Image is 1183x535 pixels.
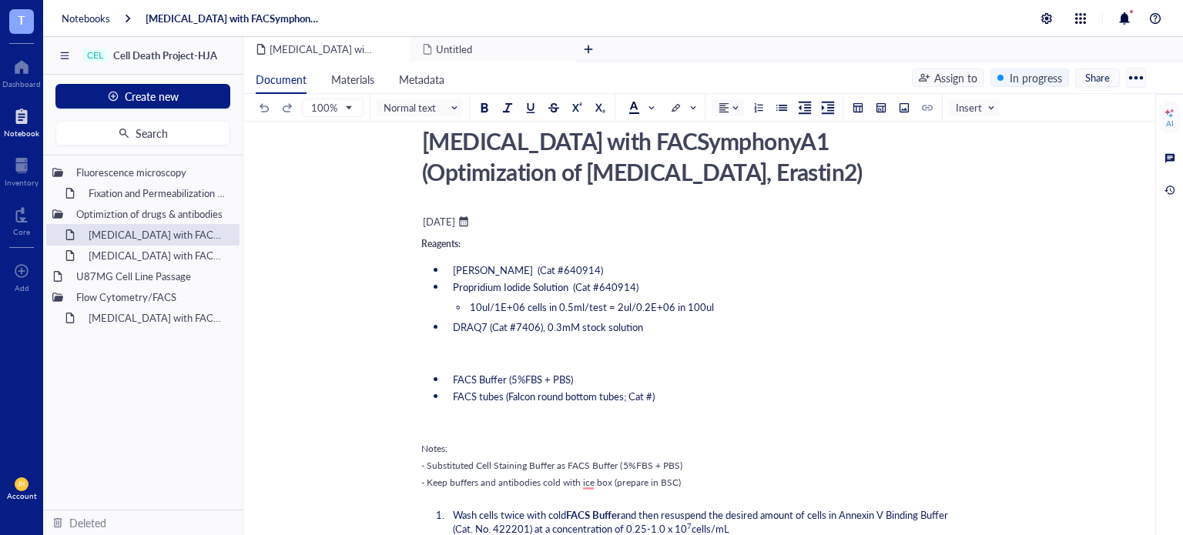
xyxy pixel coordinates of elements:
[453,262,603,277] span: [PERSON_NAME] (Cat #640914)
[415,122,963,191] div: [MEDICAL_DATA] with FACSymphonyA1 (Optimization of [MEDICAL_DATA], Erastin2)
[2,55,41,89] a: Dashboard
[18,480,25,488] span: JH
[687,520,692,531] span: 7
[82,245,233,266] div: [MEDICAL_DATA] with FACSymphonyA1 (Optimization of Annexin V, PI, DRAQ7 with [MEDICAL_DATA], Eras...
[453,372,573,386] span: FACS Buffer (5%FBS + PBS)
[62,12,110,25] a: Notebooks
[82,307,233,329] div: [MEDICAL_DATA] with FACSymphonyA1
[5,178,39,187] div: Inventory
[69,203,233,225] div: Optimiztion of drugs & antibodies
[82,224,233,246] div: [MEDICAL_DATA] with FACSymphonyA1 (Optimization of [MEDICAL_DATA], Erastin2)
[113,48,217,62] span: Cell Death Project-HJA
[136,127,168,139] span: Search
[453,319,643,334] span: DRAQ7 (Cat #7406), 0.3mM stock solution
[384,101,459,115] span: Normal text
[399,72,444,87] span: Metadata
[69,162,233,183] div: Fluorescence microscopy
[421,476,681,489] span: - Keep buffers and antibodies cold with ice box (prepare in BSC)
[423,215,455,229] div: [DATE]
[69,514,106,531] div: Deleted
[55,84,230,109] button: Create new
[421,237,461,250] span: Reagents:
[934,69,977,86] div: Assign to
[15,283,29,293] div: Add
[146,12,320,25] a: [MEDICAL_DATA] with FACSymphonyA1 (Optimization of [MEDICAL_DATA], Erastin2)
[1010,69,1062,86] div: In progress
[13,202,30,236] a: Core
[421,442,447,455] span: Notes:
[1085,71,1110,85] span: Share
[55,121,230,145] button: Search
[69,266,233,287] div: U87MG Cell Line Passage
[4,104,39,138] a: Notebook
[566,507,621,522] span: FACS Buffer
[470,299,714,314] span: 10ul/1E+06 cells in 0.5ml/test = 2ul/0.2E+06 in 100ul
[69,286,233,308] div: Flow Cytometry/FACS
[331,72,374,87] span: Materials
[125,90,179,102] span: Create new
[82,182,233,204] div: Fixation and Permeabilization before Fluorescence Microscopy (Nikon JIS)
[5,153,39,187] a: Inventory
[256,72,307,87] span: Document
[1166,119,1174,128] div: AI
[453,389,655,403] span: FACS tubes (Falcon round bottom tubes; Cat #)
[7,491,37,500] div: Account
[453,279,638,294] span: Propridium Iodide Solution (Cat #640914)
[13,227,30,236] div: Core
[4,129,39,138] div: Notebook
[18,10,25,29] span: T
[87,50,103,61] div: CEL
[2,79,41,89] div: Dashboard
[311,101,351,115] span: 100%
[1075,69,1120,87] button: Share
[453,507,566,522] span: Wash cells twice with cold
[421,459,682,472] span: - Substituted Cell Staining Buffer as FACS Buffer (5%FBS + PBS)
[956,101,996,115] span: Insert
